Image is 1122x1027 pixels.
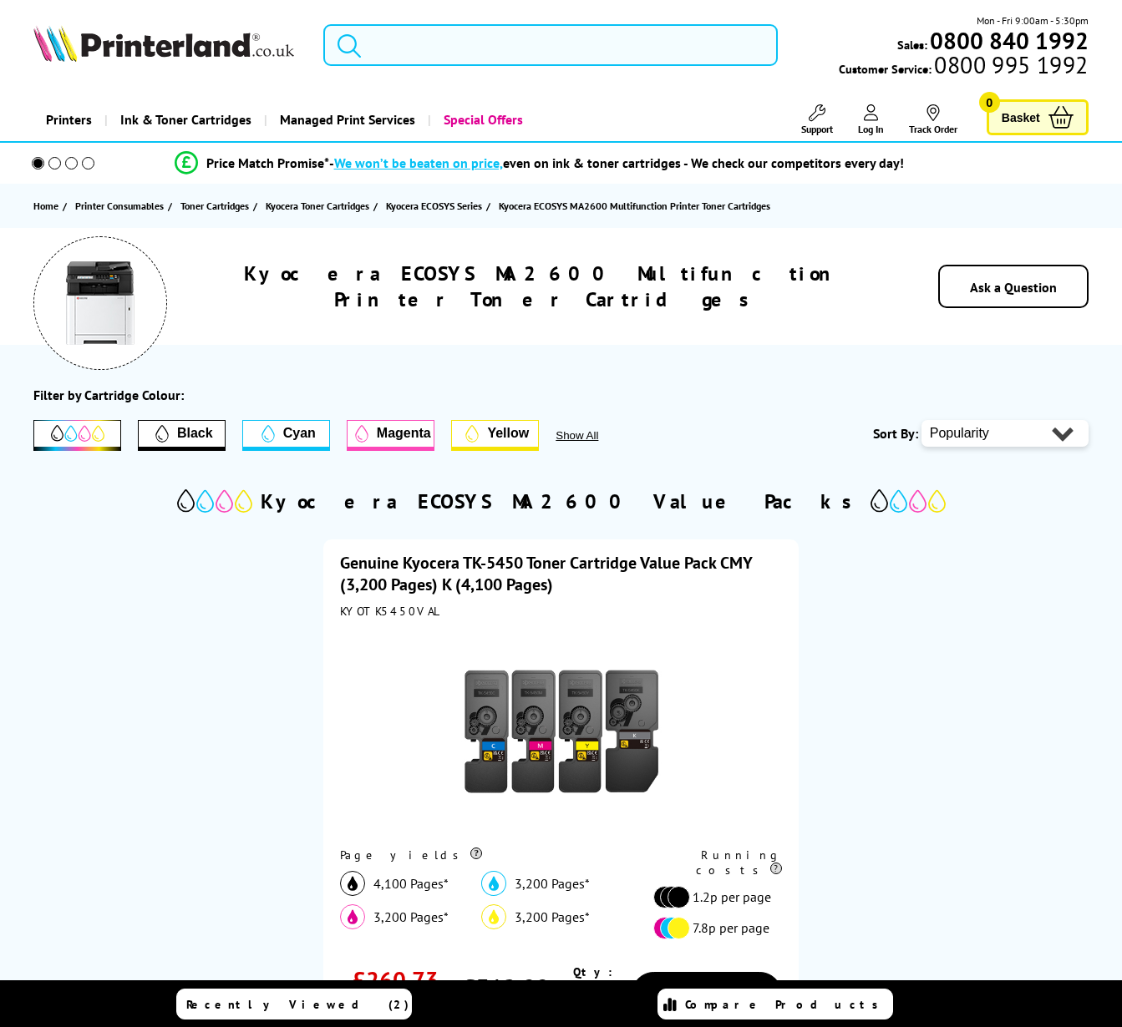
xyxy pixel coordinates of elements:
span: Ink & Toner Cartridges [120,99,251,141]
span: Black [177,426,213,441]
div: Page yields [340,847,652,863]
img: Kyocera ECOSYS MA2600 Multifunction Printer Toner Cartridges [58,261,142,345]
span: Qty: [573,964,612,979]
span: Recently Viewed (2) [186,997,409,1012]
a: Basket 0 [987,99,1089,135]
a: Log In [858,104,884,135]
a: Genuine Kyocera TK-5450 Toner Cartridge Value Pack CMY (3,200 Pages) K (4,100 Pages) [340,552,752,595]
span: Cyan [283,426,316,441]
img: yellow_icon.svg [481,904,506,929]
div: £312.88 [463,972,549,1003]
div: £260.73 [353,964,439,995]
div: KYOTK5450VAL [340,604,782,619]
a: Kyocera ECOSYS Series [386,197,486,215]
a: Ink & Toner Cartridges [104,99,264,141]
a: Ask a Question [970,279,1057,296]
span: 4,100 Pages* [373,875,449,892]
span: Log In [858,123,884,135]
a: 0800 840 1992 [927,33,1089,48]
a: Printer Consumables [75,197,168,215]
span: Mon - Fri 9:00am - 5:30pm [977,13,1089,28]
span: Sort By: [873,425,918,442]
img: magenta_icon.svg [340,904,365,929]
div: - even on ink & toner cartridges - We check our competitors every day! [329,154,904,171]
span: 3,200 Pages* [515,875,590,892]
li: modal_Promise [8,149,1069,178]
span: Support [801,123,833,135]
span: We won’t be beaten on price, [334,154,503,171]
a: Printers [33,99,104,141]
a: Managed Print Services [264,99,428,141]
img: black_icon.svg [340,871,365,896]
span: Kyocera ECOSYS Series [386,197,482,215]
span: 3,200 Pages* [515,908,590,925]
img: Printerland Logo [33,25,294,62]
div: Running costs [653,847,782,878]
span: Kyocera Toner Cartridges [266,197,369,215]
span: Printer Consumables [75,197,164,215]
button: Yellow [451,420,539,451]
li: 1.2p per page [653,886,774,908]
button: Magenta [347,420,434,451]
span: Compare Products [685,997,887,1012]
b: 0800 840 1992 [930,25,1089,56]
span: 3,200 Pages* [373,908,449,925]
button: Show All [556,429,643,442]
span: Customer Service: [839,57,1088,77]
a: Kyocera Toner Cartridges [266,197,373,215]
a: Support [801,104,833,135]
span: Kyocera ECOSYS MA2600 Multifunction Printer Toner Cartridges [499,200,770,212]
a: Toner Cartridges [180,197,253,215]
span: Sales: [897,37,927,53]
span: Magenta [377,426,431,441]
span: Basket [1002,106,1040,129]
a: Home [33,197,63,215]
a: Special Offers [428,99,536,141]
li: 7.8p per page [653,917,774,939]
button: Cyan [242,420,330,451]
span: 0 [979,92,1000,113]
span: Toner Cartridges [180,197,249,215]
span: Price Match Promise* [206,154,329,171]
a: Track Order [909,104,957,135]
a: Printerland Logo [33,25,302,65]
span: Yellow [487,426,529,441]
h2: Kyocera ECOSYS MA2600 Value Packs [261,488,862,514]
h1: Kyocera ECOSYS MA2600 Multifunction Printer Toner Cartridges [209,261,885,312]
a: Compare Products [657,989,893,1019]
button: Filter by Black [138,420,226,451]
img: Kyocera TK-5450 Toner Cartridge Value Pack CMY (3,200 Pages) K (4,100 Pages) [457,627,666,836]
span: 0800 995 1992 [932,57,1088,73]
img: cyan_icon.svg [481,871,506,896]
div: Filter by Cartridge Colour: [33,387,184,403]
a: Recently Viewed (2) [176,989,412,1019]
button: Add to Basket [632,972,782,1016]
